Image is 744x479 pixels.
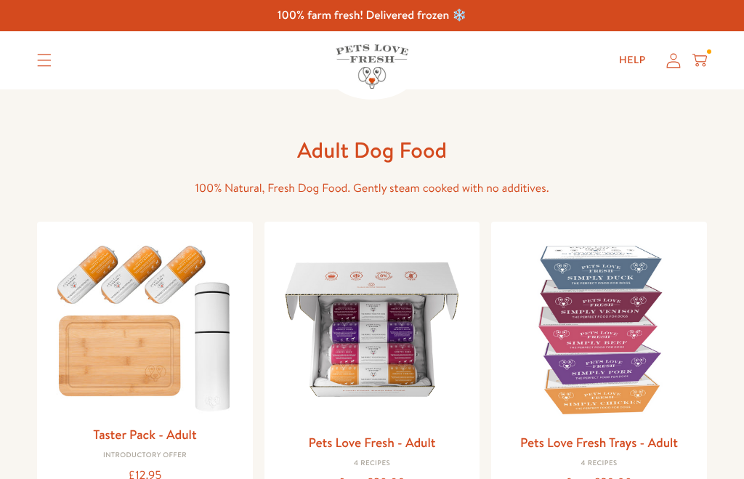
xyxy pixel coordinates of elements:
a: Taster Pack - Adult [93,425,196,443]
img: Pets Love Fresh [336,44,408,89]
img: Pets Love Fresh Trays - Adult [503,233,695,426]
a: Help [607,46,658,75]
img: Taster Pack - Adult [49,233,241,418]
h1: Adult Dog Food [139,136,604,164]
div: 4 Recipes [276,459,469,468]
div: Introductory Offer [49,451,241,460]
summary: Translation missing: en.sections.header.menu [25,42,63,79]
img: Pets Love Fresh - Adult [276,233,469,426]
iframe: Gorgias live chat messenger [671,411,729,464]
span: 100% Natural, Fresh Dog Food. Gently steam cooked with no additives. [195,180,549,196]
a: Pets Love Fresh - Adult [308,433,435,451]
a: Pets Love Fresh Trays - Adult [520,433,678,451]
div: 4 Recipes [503,459,695,468]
